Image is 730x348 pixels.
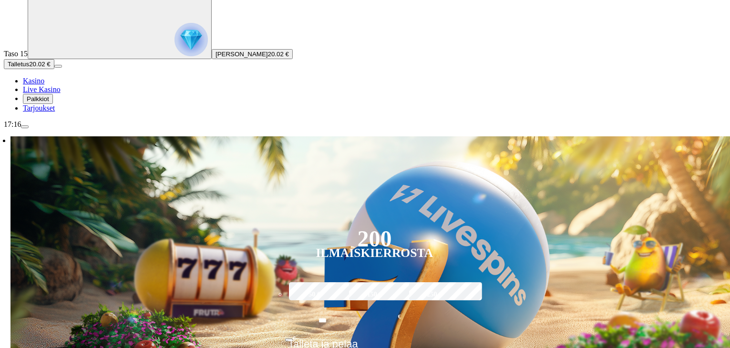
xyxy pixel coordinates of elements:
span: Taso 15 [4,50,28,58]
label: 50 € [287,281,342,308]
span: Live Kasino [23,85,61,93]
button: Talletusplus icon20.02 € [4,59,54,69]
span: Talletus [8,61,29,68]
img: reward progress [175,23,208,56]
span: 17:16 [4,120,21,128]
div: Ilmaiskierrosta [316,247,433,259]
span: 20.02 € [29,61,50,68]
span: Kasino [23,77,44,85]
span: Tarjoukset [23,104,55,112]
span: € [293,335,296,341]
span: 20.02 € [268,51,289,58]
a: diamond iconKasino [23,77,44,85]
a: poker-chip iconLive Kasino [23,85,61,93]
a: gift-inverted iconTarjoukset [23,104,55,112]
label: 250 € [407,281,463,308]
button: reward iconPalkkiot [23,94,53,104]
div: 200 [357,233,391,245]
span: [PERSON_NAME] [216,51,268,58]
button: menu [54,65,62,68]
button: menu [21,125,29,128]
span: € [398,312,401,321]
label: 150 € [347,281,402,308]
button: [PERSON_NAME]20.02 € [212,49,293,59]
span: Palkkiot [27,95,49,102]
